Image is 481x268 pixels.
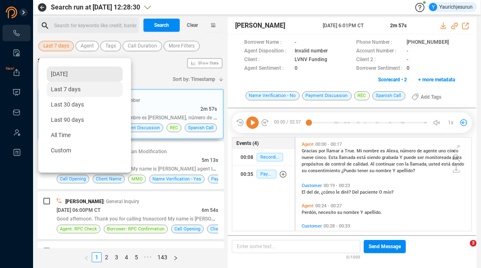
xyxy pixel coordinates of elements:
li: Next Page [170,252,181,262]
li: Inbox [2,104,31,121]
span: Agent: RPC Check [60,225,97,233]
li: 5 [131,252,141,262]
span: Payment Discussion [257,170,276,178]
span: Borrower Name : [244,38,291,47]
span: Ok. [302,230,310,235]
button: Search [143,19,180,32]
li: 1 [92,252,102,262]
span: 00:00 - 00:17 [314,142,343,147]
span: Agent [81,41,94,51]
span: El [302,190,307,195]
span: ¿cómo [321,190,336,195]
img: prodigal-logo [6,7,51,18]
span: O [379,190,383,195]
span: Last 30 days [51,101,84,108]
div: [PERSON_NAME]| Invalid number[DATE] 06:01PM CT2m 57sGracias por llamar a True. Mi nombre es [PERS... [38,89,224,139]
span: Call Duration [128,41,157,51]
span: siendo [367,155,382,160]
span: Clear [187,19,198,32]
span: [PERSON_NAME] [65,199,103,204]
span: control [331,161,347,167]
span: su [302,168,308,173]
span: de [417,148,423,154]
span: nombre [376,168,393,173]
span: para [452,155,462,160]
span: right [173,256,178,261]
li: Interactions [2,25,31,41]
span: Agent Sentiment : [244,64,291,73]
span: Phone Number : [356,38,402,47]
span: consentimiento [308,168,341,173]
span: - [295,38,296,47]
span: More Filters [169,41,195,51]
span: cinco [447,148,458,154]
button: Send Message [364,240,406,253]
span: 2m 57s [200,106,217,112]
span: está [357,155,367,160]
span: 5m 13s [202,157,218,163]
a: 1 [92,253,101,262]
button: Show Stats [187,58,222,68]
button: Last 7 days [38,41,74,51]
span: continuar [376,161,396,167]
span: agente [423,148,438,154]
span: Send Message [369,240,401,253]
span: Last 7 days [51,86,81,92]
span: apellido? [397,168,415,173]
button: More Filters [164,41,200,51]
span: ••• [141,252,155,262]
span: 00:19 - 00:23 [322,183,352,188]
li: Smart Reports [2,45,31,61]
span: Sort by: Timestamp [173,73,215,86]
span: [DATE] [51,71,68,77]
span: ¿Puedo [341,168,357,173]
span: ser [417,155,425,160]
span: Client Name [96,175,121,183]
span: Payment Discussion [118,124,160,132]
span: grabada [382,155,400,160]
span: número [400,148,417,154]
span: Alexa, [386,148,400,154]
span: llamar [326,148,341,154]
span: Borrower: RPC Confirmation [107,225,164,233]
span: New! [6,60,14,77]
span: Scorecard • 2 [378,73,407,86]
span: de, [314,190,321,195]
a: 2 [102,253,111,262]
span: [PERSON_NAME] [383,230,419,235]
li: Visuals [2,84,31,101]
div: 00:35 [240,168,253,181]
div: [PERSON_NAME]| General Inquiry[DATE] 06:00PM CT6m 54sGood afternoon. Thank you for calling trueac... [38,191,224,239]
span: Y [360,210,364,215]
span: le [336,190,341,195]
button: + more metadata [414,73,460,86]
span: 2m 57s [390,23,407,28]
span: Name Verification - Yes [152,175,201,183]
span: nueve [302,155,315,160]
a: 4 [122,253,131,262]
span: tener [357,168,369,173]
span: Last 7 days [43,41,69,51]
span: paciente [360,190,379,195]
span: apellido. [364,210,382,215]
span: Customer [302,223,322,229]
span: mío? [383,190,393,195]
span: por [319,148,326,154]
span: puede [404,155,417,160]
span: 0/1000 [346,253,360,260]
span: [DATE] 06:00PM CT [57,207,100,213]
span: [PERSON_NAME] [235,21,285,31]
span: la [405,161,410,167]
span: Invalid number [295,47,328,56]
span: - [407,47,408,56]
span: dando [452,161,464,167]
span: Perdón, [302,210,318,215]
button: Agent [76,41,99,51]
span: Agent [302,142,314,147]
span: está [441,161,452,167]
span: True. [345,148,357,154]
span: diré? [341,190,352,195]
span: Mi [357,148,363,154]
span: Last 90 days [51,116,84,123]
span: 0 [295,64,298,73]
